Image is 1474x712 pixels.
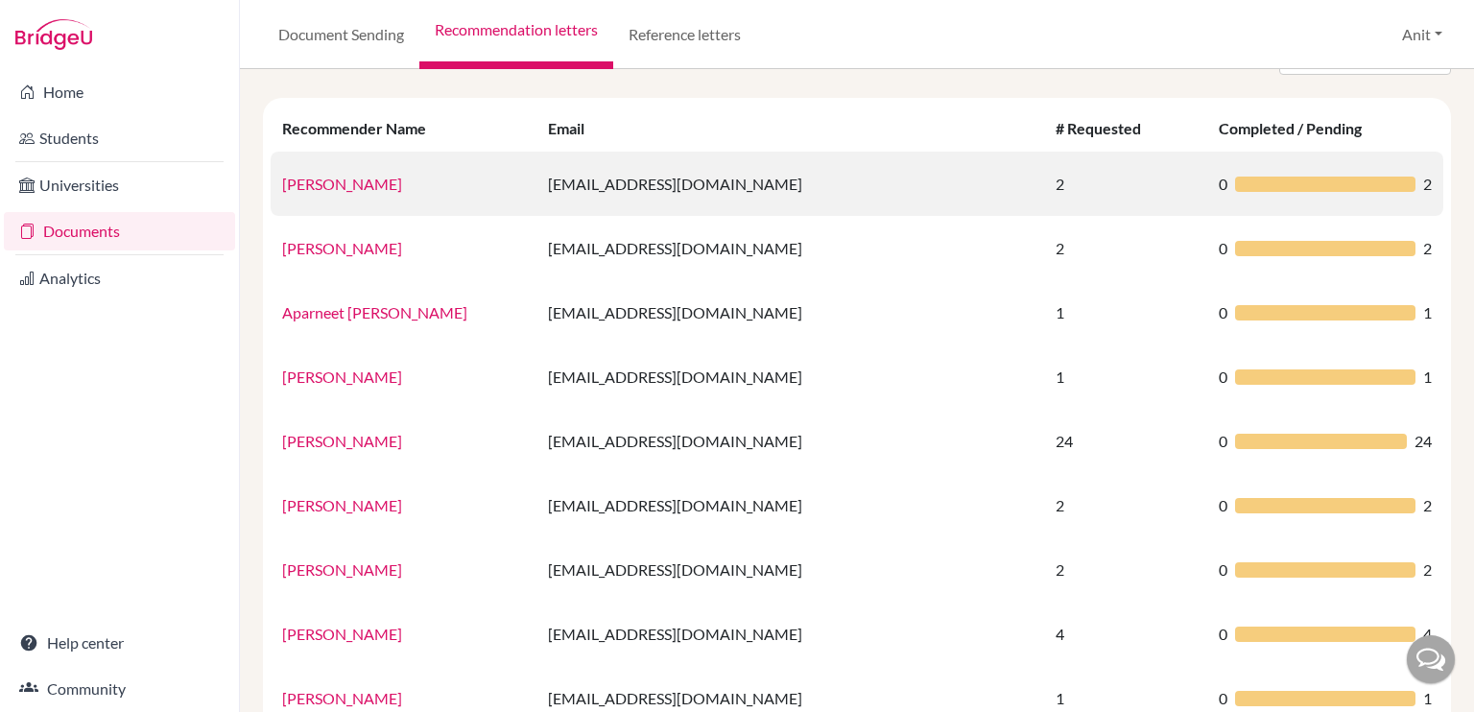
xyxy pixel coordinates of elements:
td: 2 [1044,473,1207,537]
a: Home [4,73,235,111]
span: 0 [1219,687,1227,710]
a: [PERSON_NAME] [282,560,402,579]
td: 24 [1044,409,1207,473]
a: Analytics [4,259,235,297]
img: Bridge-U [15,19,92,50]
div: Completed / Pending [1219,119,1381,137]
td: [EMAIL_ADDRESS][DOMAIN_NAME] [536,537,1044,602]
a: [PERSON_NAME] [282,239,402,257]
span: 2 [1423,494,1432,517]
span: 24 [1415,430,1432,453]
td: [EMAIL_ADDRESS][DOMAIN_NAME] [536,602,1044,666]
td: 1 [1044,280,1207,344]
span: 2 [1423,237,1432,260]
span: 0 [1219,623,1227,646]
td: [EMAIL_ADDRESS][DOMAIN_NAME] [536,409,1044,473]
div: Recommender Name [282,119,445,137]
span: 2 [1423,173,1432,196]
span: 0 [1219,173,1227,196]
td: [EMAIL_ADDRESS][DOMAIN_NAME] [536,152,1044,216]
a: Documents [4,212,235,250]
span: 1 [1423,301,1432,324]
span: 4 [1423,623,1432,646]
span: 0 [1219,558,1227,581]
a: Help center [4,624,235,662]
td: 2 [1044,537,1207,602]
td: 4 [1044,602,1207,666]
span: 0 [1219,494,1227,517]
span: 1 [1423,687,1432,710]
span: 0 [1219,301,1227,324]
span: 0 [1219,430,1227,453]
a: Students [4,119,235,157]
td: [EMAIL_ADDRESS][DOMAIN_NAME] [536,473,1044,537]
a: [PERSON_NAME] [282,625,402,643]
a: [PERSON_NAME] [282,175,402,193]
div: # Requested [1056,119,1160,137]
a: [PERSON_NAME] [282,368,402,386]
span: 0 [1219,237,1227,260]
td: [EMAIL_ADDRESS][DOMAIN_NAME] [536,280,1044,344]
td: 2 [1044,216,1207,280]
a: Community [4,670,235,708]
a: [PERSON_NAME] [282,689,402,707]
button: Anit [1393,16,1451,53]
td: [EMAIL_ADDRESS][DOMAIN_NAME] [536,344,1044,409]
td: 2 [1044,152,1207,216]
a: Aparneet [PERSON_NAME] [282,303,467,321]
a: [PERSON_NAME] [282,432,402,450]
span: 2 [1423,558,1432,581]
a: [PERSON_NAME] [282,496,402,514]
td: 1 [1044,344,1207,409]
span: 1 [1423,366,1432,389]
td: [EMAIL_ADDRESS][DOMAIN_NAME] [536,216,1044,280]
a: Universities [4,166,235,204]
span: 0 [1219,366,1227,389]
div: Email [548,119,604,137]
span: Help [43,13,83,31]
